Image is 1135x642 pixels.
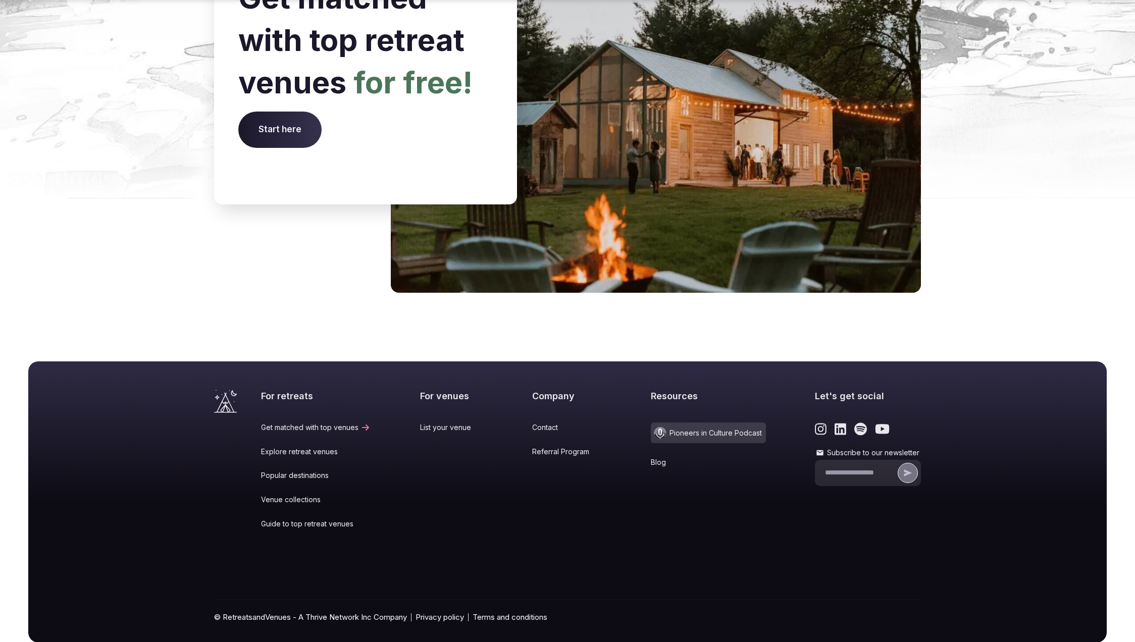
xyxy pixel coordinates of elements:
a: Referral Program [532,447,601,457]
a: Get matched with top venues [261,422,371,433]
a: Start here [238,124,322,134]
a: Link to the retreats and venues Spotify page [854,422,867,436]
a: Popular destinations [261,470,371,480]
a: Guide to top retreat venues [261,519,371,529]
h2: Company [532,390,601,402]
h2: For venues [420,390,483,402]
a: Link to the retreats and venues Youtube page [875,422,890,436]
a: Link to the retreats and venues LinkedIn page [835,422,846,436]
h2: Resources [651,390,766,402]
span: Start here [238,112,322,148]
a: Visit the homepage [214,390,237,413]
span: for free! [353,64,473,100]
a: Contact [532,422,601,433]
a: Privacy policy [416,612,464,622]
a: Terms and conditions [473,612,547,622]
h2: For retreats [261,390,371,402]
a: Blog [651,457,766,467]
a: Explore retreat venues [261,447,371,457]
a: Pioneers in Culture Podcast [651,422,766,443]
a: List your venue [420,422,483,433]
h2: Let's get social [815,390,921,402]
a: Link to the retreats and venues Instagram page [815,422,827,436]
a: Venue collections [261,495,371,505]
label: Subscribe to our newsletter [815,448,921,458]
